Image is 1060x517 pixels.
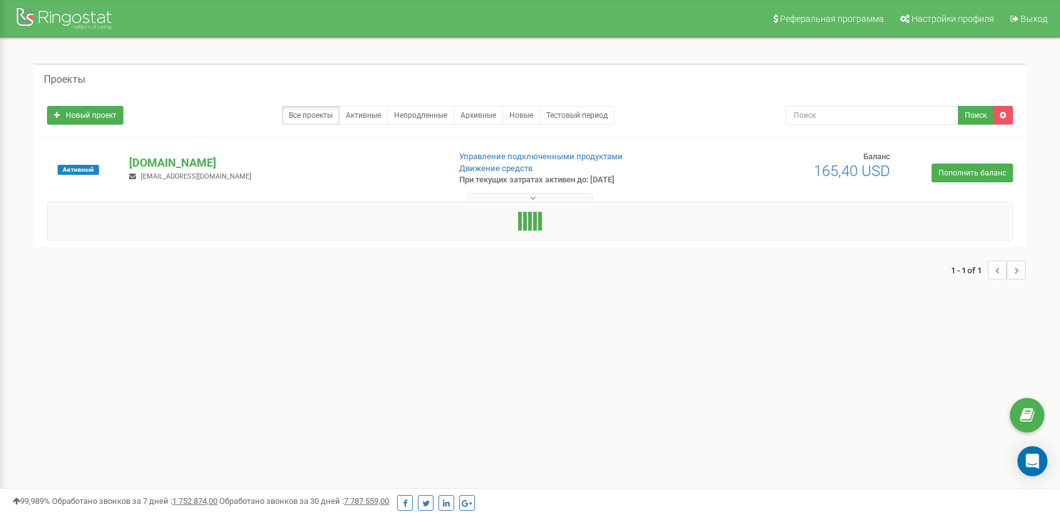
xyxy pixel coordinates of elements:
[780,14,884,24] span: Реферальная программа
[44,74,85,85] h5: Проекты
[129,155,439,171] p: [DOMAIN_NAME]
[912,14,994,24] span: Настройки профиля
[459,152,623,161] a: Управление подключенными продуктами
[339,106,388,125] a: Активные
[502,106,540,125] a: Новые
[1021,14,1047,24] span: Выход
[1017,446,1047,476] div: Open Intercom Messenger
[58,165,99,175] span: Активный
[459,174,687,186] p: При текущих затратах активен до: [DATE]
[814,162,890,180] span: 165,40 USD
[459,164,533,173] a: Движение средств
[47,106,123,125] a: Новый проект
[863,152,890,161] span: Баланс
[951,261,988,279] span: 1 - 1 of 1
[172,496,217,506] u: 1 752 874,00
[951,248,1026,292] nav: ...
[539,106,615,125] a: Тестовый период
[141,172,251,180] span: [EMAIL_ADDRESS][DOMAIN_NAME]
[786,106,959,125] input: Поиск
[454,106,503,125] a: Архивные
[219,496,389,506] span: Обработано звонков за 30 дней :
[52,496,217,506] span: Обработано звонков за 7 дней :
[958,106,994,125] button: Поиск
[932,164,1013,182] a: Пополнить баланс
[13,496,50,506] span: 99,989%
[282,106,340,125] a: Все проекты
[344,496,389,506] u: 7 787 559,00
[387,106,454,125] a: Непродленные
